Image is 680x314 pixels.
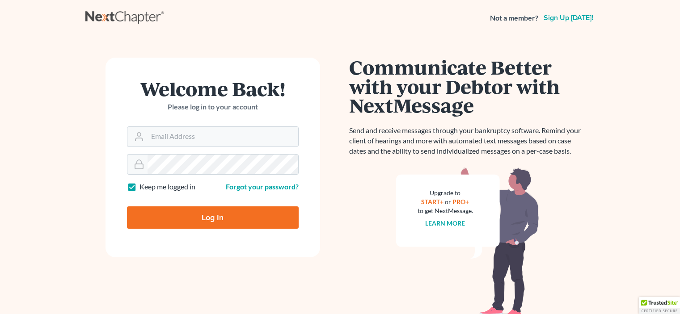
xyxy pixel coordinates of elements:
a: PRO+ [452,198,469,205]
label: Keep me logged in [139,182,195,192]
input: Email Address [148,127,298,147]
h1: Communicate Better with your Debtor with NextMessage [349,58,586,115]
input: Log In [127,206,299,229]
div: Upgrade to [418,188,473,197]
h1: Welcome Back! [127,79,299,98]
a: Forgot your password? [226,182,299,191]
p: Send and receive messages through your bankruptcy software. Remind your client of hearings and mo... [349,126,586,156]
a: Learn more [425,219,465,227]
a: Sign up [DATE]! [542,14,595,21]
div: to get NextMessage. [418,206,473,215]
div: TrustedSite Certified [639,297,680,314]
a: START+ [421,198,443,205]
strong: Not a member? [490,13,538,23]
p: Please log in to your account [127,102,299,112]
span: or [445,198,451,205]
